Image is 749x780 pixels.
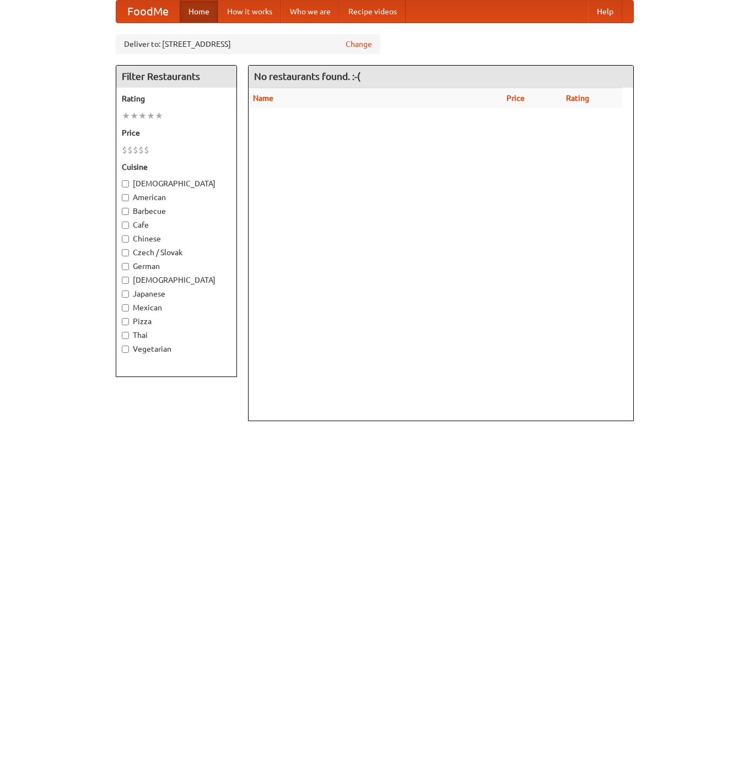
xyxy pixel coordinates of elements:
[254,71,360,82] ng-pluralize: No restaurants found. :-(
[122,219,231,230] label: Cafe
[122,346,129,353] input: Vegetarian
[122,343,231,354] label: Vegetarian
[346,39,372,50] a: Change
[122,263,129,270] input: German
[155,110,163,122] li: ★
[122,304,129,311] input: Mexican
[122,275,231,286] label: [DEMOGRAPHIC_DATA]
[122,318,129,325] input: Pizza
[122,127,231,138] h5: Price
[340,1,406,23] a: Recipe videos
[122,235,129,243] input: Chinese
[253,94,273,103] a: Name
[122,144,127,156] li: $
[116,66,236,88] h4: Filter Restaurants
[144,144,149,156] li: $
[122,180,129,187] input: [DEMOGRAPHIC_DATA]
[122,291,129,298] input: Japanese
[180,1,218,23] a: Home
[122,302,231,313] label: Mexican
[122,330,231,341] label: Thai
[122,261,231,272] label: German
[122,192,231,203] label: American
[133,144,138,156] li: $
[122,178,231,189] label: [DEMOGRAPHIC_DATA]
[281,1,340,23] a: Who we are
[122,316,231,327] label: Pizza
[588,1,622,23] a: Help
[122,249,129,256] input: Czech / Slovak
[122,332,129,339] input: Thai
[147,110,155,122] li: ★
[138,110,147,122] li: ★
[130,110,138,122] li: ★
[116,34,380,54] div: Deliver to: [STREET_ADDRESS]
[122,222,129,229] input: Cafe
[122,194,129,201] input: American
[506,94,525,103] a: Price
[218,1,281,23] a: How it works
[122,233,231,244] label: Chinese
[122,208,129,215] input: Barbecue
[122,206,231,217] label: Barbecue
[122,110,130,122] li: ★
[122,277,129,284] input: [DEMOGRAPHIC_DATA]
[138,144,144,156] li: $
[122,288,231,299] label: Japanese
[127,144,133,156] li: $
[566,94,589,103] a: Rating
[122,162,231,173] h5: Cuisine
[116,1,180,23] a: FoodMe
[122,93,231,104] h5: Rating
[122,247,231,258] label: Czech / Slovak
